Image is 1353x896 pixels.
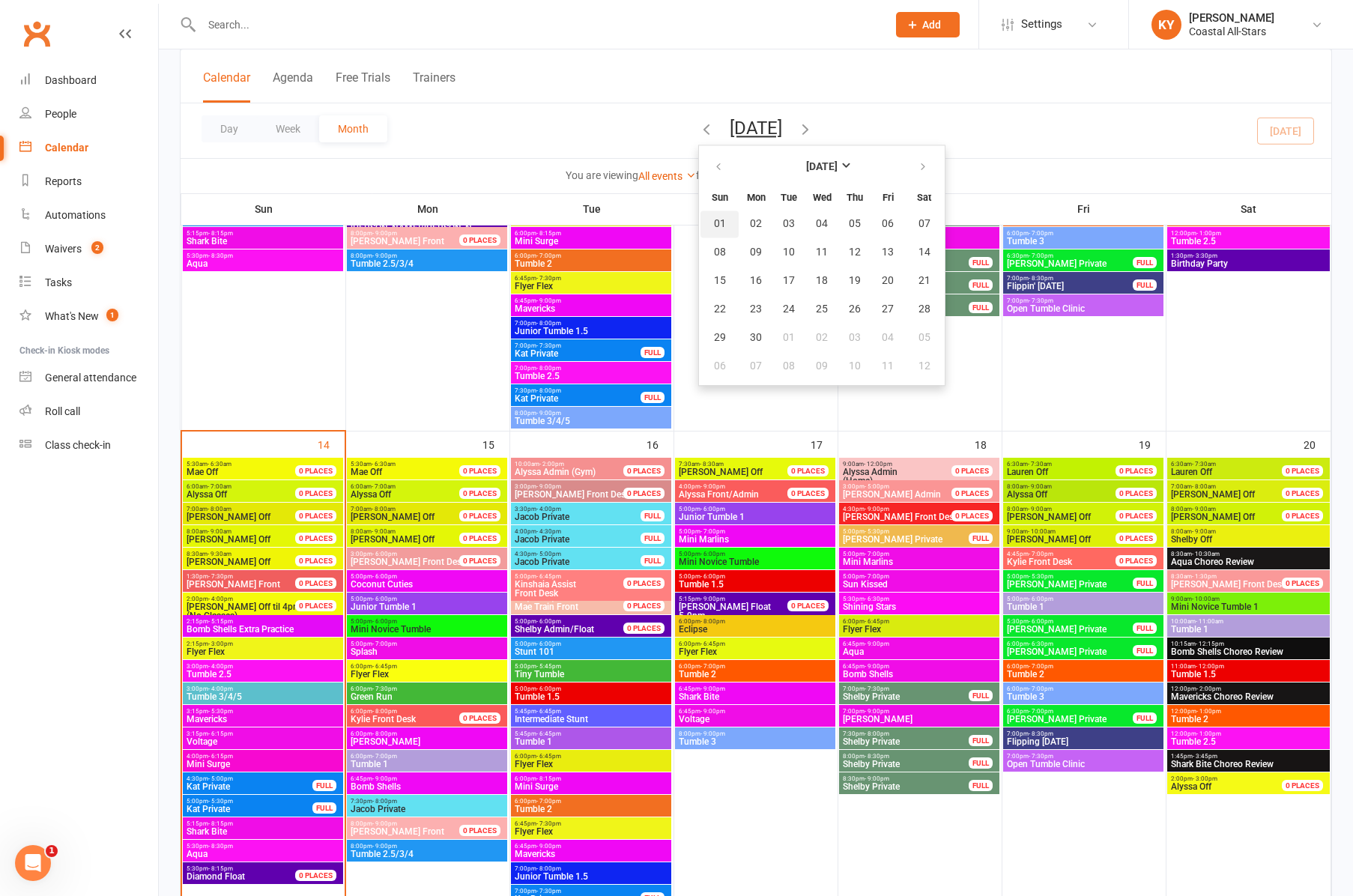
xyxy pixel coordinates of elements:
[1139,432,1166,456] div: 19
[839,324,871,351] button: 03
[1116,488,1157,499] div: 0 PLACES
[514,349,641,358] span: Kat Private
[186,252,340,259] span: 5:30pm
[536,297,561,304] span: - 9:00pm
[969,302,993,313] div: FULL
[975,432,1002,456] div: 18
[45,142,88,154] div: Calendar
[514,387,641,394] span: 7:30pm
[816,218,828,230] span: 04
[816,332,828,344] span: 02
[783,360,795,372] span: 08
[839,267,871,294] button: 19
[514,410,668,417] span: 8:00pm
[773,239,805,266] button: 10
[678,506,832,512] span: 5:00pm
[1151,10,1181,40] div: KY
[773,211,805,237] button: 03
[536,483,561,490] span: - 9:00pm
[186,506,313,512] span: 7:00am
[842,461,969,467] span: 9:00am
[295,488,336,499] div: 0 PLACES
[514,304,668,313] span: Mavericks
[1193,252,1217,259] span: - 3:30pm
[700,483,725,490] span: - 9:00pm
[19,232,158,266] a: Waivers 2
[187,489,227,500] span: Alyssa Off
[839,211,871,237] button: 05
[1006,506,1133,512] span: 8:00am
[514,237,668,246] span: Mini Surge
[514,259,668,268] span: Tumble 2
[872,267,903,294] button: 20
[459,510,500,521] div: 0 PLACES
[849,218,861,230] span: 05
[849,332,861,344] span: 03
[1170,230,1327,237] span: 12:00pm
[750,332,762,344] span: 30
[806,267,838,294] button: 18
[641,392,665,403] div: FULL
[641,347,665,358] div: FULL
[350,506,477,512] span: 7:00am
[1028,483,1052,490] span: - 9:00am
[1282,465,1323,476] div: 0 PLACES
[514,365,668,372] span: 7:00pm
[712,192,728,203] small: Sunday
[781,192,797,203] small: Tuesday
[842,483,969,490] span: 3:00pm
[849,246,861,258] span: 12
[714,218,726,230] span: 01
[1006,282,1133,291] span: Flippin' [DATE]
[783,246,795,258] span: 10
[849,275,861,287] span: 19
[345,193,509,225] th: Mon
[849,303,861,315] span: 26
[45,439,111,451] div: Class check-in
[679,489,759,500] span: Alyssa Front/Admin
[372,461,396,467] span: - 6:30am
[186,528,313,535] span: 8:00am
[783,303,795,315] span: 24
[787,465,829,476] div: 0 PLACES
[351,467,382,477] span: Mae Off
[740,296,772,323] button: 23
[1170,506,1300,512] span: 8:00am
[918,360,930,372] span: 12
[186,259,340,268] span: Aqua
[203,70,250,103] button: Calendar
[849,360,861,372] span: 10
[865,506,889,512] span: - 9:00pm
[273,70,313,103] button: Agenda
[1282,510,1323,521] div: 0 PLACES
[1116,510,1157,521] div: 0 PLACES
[18,15,55,52] a: Clubworx
[918,218,930,230] span: 07
[1006,297,1160,304] span: 7:00pm
[295,465,336,476] div: 0 PLACES
[678,512,832,521] span: Junior Tumble 1
[700,296,739,323] button: 22
[843,467,898,477] span: Alyssa Admin
[647,432,674,456] div: 16
[806,239,838,266] button: 11
[714,246,726,258] span: 08
[905,296,943,323] button: 28
[514,461,641,467] span: 10:00am
[1171,467,1212,477] span: Lauren Off
[45,74,97,86] div: Dashboard
[918,303,930,315] span: 28
[917,192,931,203] small: Saturday
[1116,465,1157,476] div: 0 PLACES
[15,845,51,881] iframe: Intercom live chat
[515,467,596,477] span: Alyssa Admin (Gym)
[773,296,805,323] button: 24
[747,192,766,203] small: Monday
[1002,193,1166,225] th: Fri
[186,483,313,490] span: 6:00am
[514,275,668,282] span: 6:45pm
[514,252,668,259] span: 6:00pm
[783,332,795,344] span: 01
[186,230,340,237] span: 5:15pm
[351,236,444,246] span: [PERSON_NAME] Front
